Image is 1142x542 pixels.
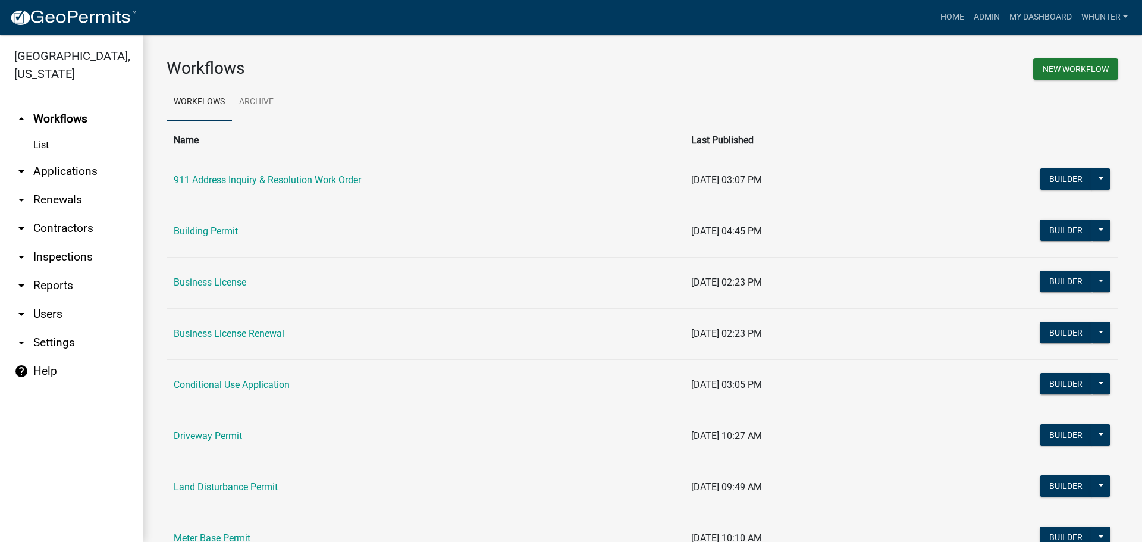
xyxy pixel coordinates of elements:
button: Builder [1040,424,1092,446]
span: [DATE] 10:27 AM [691,430,762,441]
a: Home [936,6,969,29]
a: Business License [174,277,246,288]
a: My Dashboard [1005,6,1077,29]
a: 911 Address Inquiry & Resolution Work Order [174,174,361,186]
a: Building Permit [174,225,238,237]
a: whunter [1077,6,1132,29]
i: arrow_drop_up [14,112,29,126]
i: arrow_drop_down [14,164,29,178]
i: arrow_drop_down [14,221,29,236]
a: Admin [969,6,1005,29]
span: [DATE] 02:23 PM [691,277,762,288]
button: Builder [1040,322,1092,343]
button: New Workflow [1033,58,1118,80]
a: Land Disturbance Permit [174,481,278,493]
span: [DATE] 03:07 PM [691,174,762,186]
i: arrow_drop_down [14,278,29,293]
th: Last Published [684,126,900,155]
a: Archive [232,83,281,121]
button: Builder [1040,373,1092,394]
button: Builder [1040,220,1092,241]
i: arrow_drop_down [14,336,29,350]
a: Workflows [167,83,232,121]
span: [DATE] 09:49 AM [691,481,762,493]
span: [DATE] 02:23 PM [691,328,762,339]
span: [DATE] 03:05 PM [691,379,762,390]
button: Builder [1040,271,1092,292]
button: Builder [1040,168,1092,190]
h3: Workflows [167,58,633,79]
a: Conditional Use Application [174,379,290,390]
a: Business License Renewal [174,328,284,339]
span: [DATE] 04:45 PM [691,225,762,237]
th: Name [167,126,684,155]
i: help [14,364,29,378]
i: arrow_drop_down [14,307,29,321]
i: arrow_drop_down [14,250,29,264]
i: arrow_drop_down [14,193,29,207]
a: Driveway Permit [174,430,242,441]
button: Builder [1040,475,1092,497]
